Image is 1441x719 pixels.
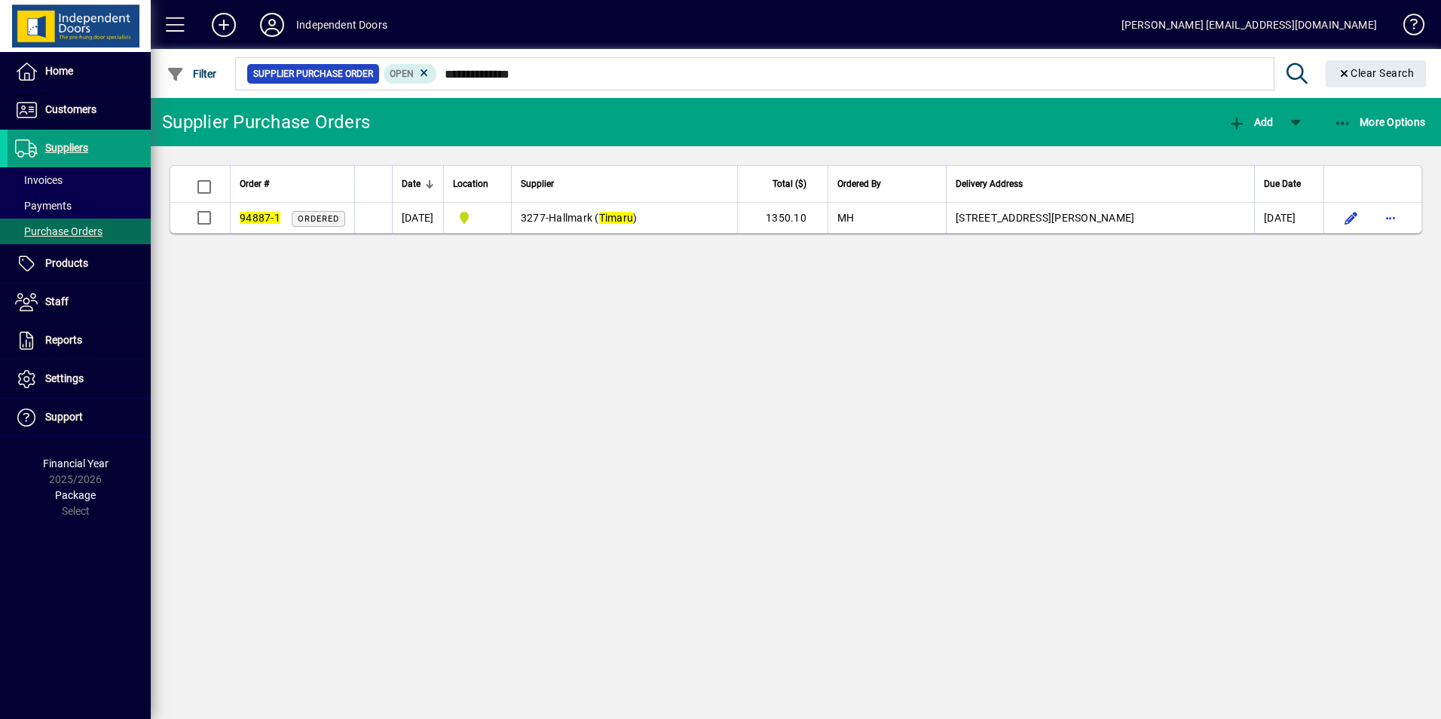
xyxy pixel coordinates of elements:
[15,200,72,212] span: Payments
[240,212,280,224] em: 94887-1
[8,322,151,359] a: Reports
[8,360,151,398] a: Settings
[956,176,1023,192] span: Delivery Address
[453,176,488,192] span: Location
[8,193,151,219] a: Payments
[599,212,634,224] em: Timaru
[15,225,102,237] span: Purchase Orders
[8,167,151,193] a: Invoices
[1330,109,1430,136] button: More Options
[837,176,881,192] span: Ordered By
[402,176,434,192] div: Date
[55,489,96,501] span: Package
[8,53,151,90] a: Home
[200,11,248,38] button: Add
[1264,176,1301,192] span: Due Date
[1254,203,1323,233] td: [DATE]
[1326,60,1427,87] button: Clear
[390,69,414,79] span: Open
[163,60,221,87] button: Filter
[747,176,820,192] div: Total ($)
[773,176,806,192] span: Total ($)
[946,203,1254,233] td: [STREET_ADDRESS][PERSON_NAME]
[8,91,151,129] a: Customers
[521,212,546,224] span: 3277
[240,176,345,192] div: Order #
[43,457,109,470] span: Financial Year
[1228,116,1273,128] span: Add
[384,64,437,84] mat-chip: Completion Status: Open
[167,68,217,80] span: Filter
[45,334,82,346] span: Reports
[402,176,421,192] span: Date
[1339,206,1363,230] button: Edit
[837,176,937,192] div: Ordered By
[45,257,88,269] span: Products
[453,209,502,227] span: Timaru
[8,245,151,283] a: Products
[1121,13,1377,37] div: [PERSON_NAME] [EMAIL_ADDRESS][DOMAIN_NAME]
[1264,176,1314,192] div: Due Date
[521,176,554,192] span: Supplier
[162,110,370,134] div: Supplier Purchase Orders
[240,176,269,192] span: Order #
[1378,206,1403,230] button: More options
[1392,3,1422,52] a: Knowledge Base
[45,411,83,423] span: Support
[45,372,84,384] span: Settings
[1224,109,1277,136] button: Add
[8,283,151,321] a: Staff
[45,142,88,154] span: Suppliers
[737,203,828,233] td: 1350.10
[45,65,73,77] span: Home
[248,11,296,38] button: Profile
[549,212,637,224] span: Hallmark ( )
[511,203,737,233] td: -
[453,176,502,192] div: Location
[253,66,373,81] span: Supplier Purchase Order
[392,203,443,233] td: [DATE]
[1334,116,1426,128] span: More Options
[45,103,96,115] span: Customers
[296,13,387,37] div: Independent Doors
[45,295,69,307] span: Staff
[8,219,151,244] a: Purchase Orders
[521,176,728,192] div: Supplier
[15,174,63,186] span: Invoices
[837,212,855,224] span: MH
[298,214,339,224] span: Ordered
[1338,67,1415,79] span: Clear Search
[8,399,151,436] a: Support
